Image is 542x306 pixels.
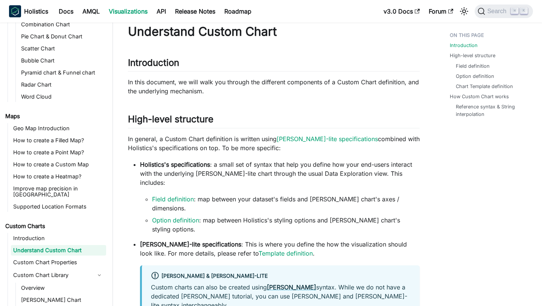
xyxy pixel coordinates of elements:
a: Maps [3,111,106,122]
a: Improve map precision in [GEOGRAPHIC_DATA] [11,183,106,200]
a: Reference syntax & String interpolation [456,103,527,117]
img: Holistics [9,5,21,17]
button: Collapse sidebar category 'Custom Chart Library' [93,269,106,281]
a: [PERSON_NAME] [267,283,316,291]
a: Word Cloud [19,91,106,102]
a: Forum [424,5,458,17]
a: [PERSON_NAME] Chart [19,295,106,305]
strong: [PERSON_NAME]-lite specifications [140,241,241,248]
a: API [152,5,171,17]
a: Field definition [456,62,490,70]
button: Search (Command+K) [475,5,533,18]
a: v3.0 Docs [379,5,424,17]
a: Roadmap [220,5,256,17]
a: Combination Chart [19,19,106,30]
a: Overview [19,283,106,293]
a: Option definition [456,73,494,80]
button: Switch between dark and light mode (currently light mode) [458,5,470,17]
a: Pyramid chart & Funnel chart [19,67,106,78]
a: Introduction [450,42,478,49]
a: Geo Map Introduction [11,123,106,134]
a: How to create a Filled Map? [11,135,106,146]
a: AMQL [78,5,104,17]
p: In this document, we will walk you through the different components of a Custom Chart definition,... [128,78,420,96]
a: Custom Chart Library [11,269,93,281]
a: Release Notes [171,5,220,17]
p: : This is where you define the how the visualization should look like. For more details, please r... [140,240,420,258]
a: Custom Charts [3,221,106,231]
p: : a small set of syntax that help you define how your end-users interact with the underlying [PER... [140,160,420,187]
span: Search [485,8,511,15]
a: How to create a Heatmap? [11,171,106,182]
h2: High-level structure [128,114,420,128]
a: [PERSON_NAME]-lite specifications [277,135,378,143]
a: Introduction [11,233,106,244]
kbd: ⌘ [511,8,518,14]
a: Docs [54,5,78,17]
a: How Custom Chart works [450,93,509,100]
kbd: K [520,8,528,14]
li: : map between your dataset's fields and [PERSON_NAME] chart's axes / dimensions. [152,195,420,213]
a: High-level structure [450,52,495,59]
a: Custom Chart Properties [11,257,106,268]
a: Scatter Chart [19,43,106,54]
div: [PERSON_NAME] & [PERSON_NAME]-lite [151,271,411,281]
strong: Holistics's specifications [140,161,210,168]
a: HolisticsHolistics [9,5,48,17]
a: How to create a Point Map? [11,147,106,158]
a: Radar Chart [19,79,106,90]
a: Pie Chart & Donut Chart [19,31,106,42]
h1: Understand Custom Chart [128,24,420,39]
li: : map between Holistics's styling options and [PERSON_NAME] chart's styling options. [152,216,420,234]
a: Visualizations [104,5,152,17]
a: How to create a Custom Map [11,159,106,170]
p: In general, a Custom Chart definition is written using combined with Holistics's specifications o... [128,134,420,152]
a: Option definition [152,216,199,224]
a: Template definition [259,250,313,257]
b: Holistics [24,7,48,16]
a: Chart Template definition [456,83,513,90]
a: Understand Custom Chart [11,245,106,256]
a: Supported Location Formats [11,201,106,212]
h2: Introduction [128,57,420,72]
a: Field definition [152,195,194,203]
a: Bubble Chart [19,55,106,66]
